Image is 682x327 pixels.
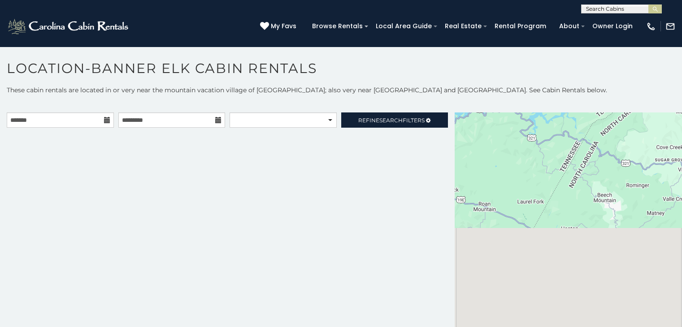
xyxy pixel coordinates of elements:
[588,19,637,33] a: Owner Login
[665,22,675,31] img: mail-regular-white.png
[271,22,296,31] span: My Favs
[490,19,551,33] a: Rental Program
[440,19,486,33] a: Real Estate
[555,19,584,33] a: About
[379,117,403,124] span: Search
[358,117,425,124] span: Refine Filters
[646,22,656,31] img: phone-regular-white.png
[371,19,436,33] a: Local Area Guide
[341,112,448,128] a: RefineSearchFilters
[308,19,367,33] a: Browse Rentals
[260,22,299,31] a: My Favs
[7,17,131,35] img: White-1-2.png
